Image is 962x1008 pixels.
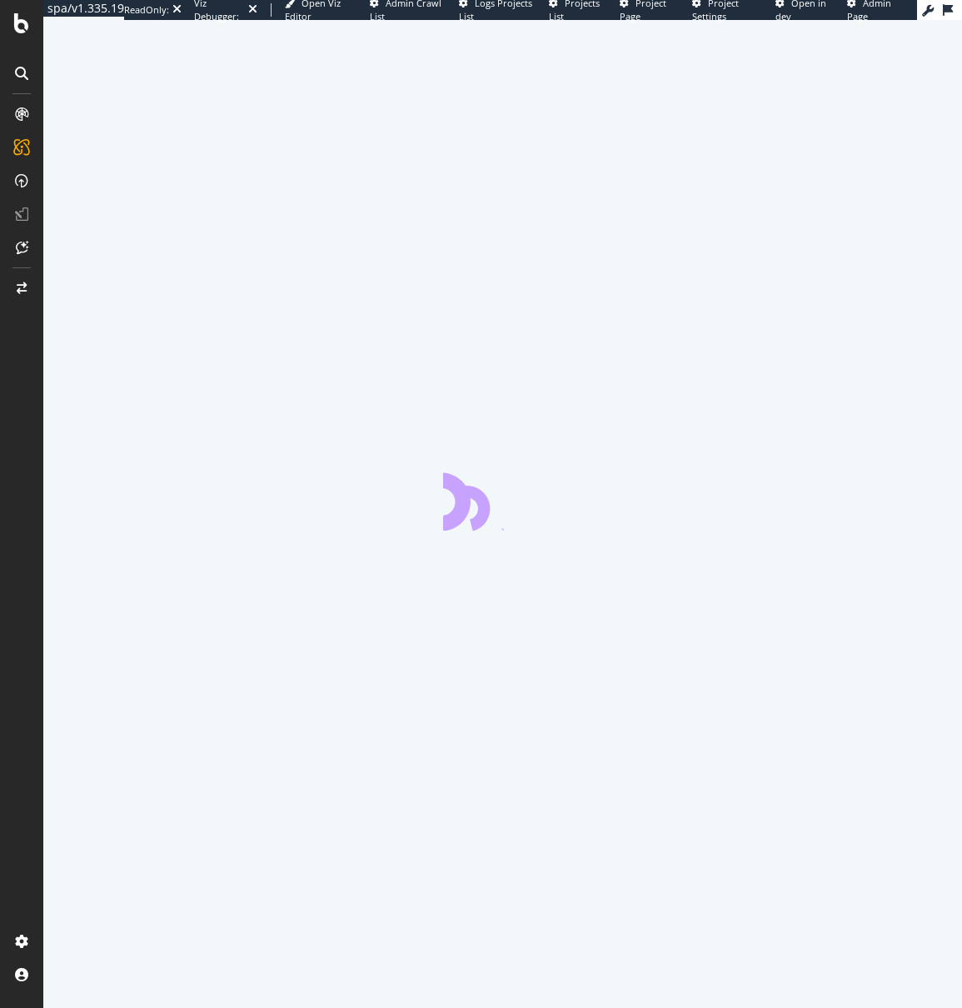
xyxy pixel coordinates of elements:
[443,471,563,531] div: animation
[124,3,169,17] div: ReadOnly:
